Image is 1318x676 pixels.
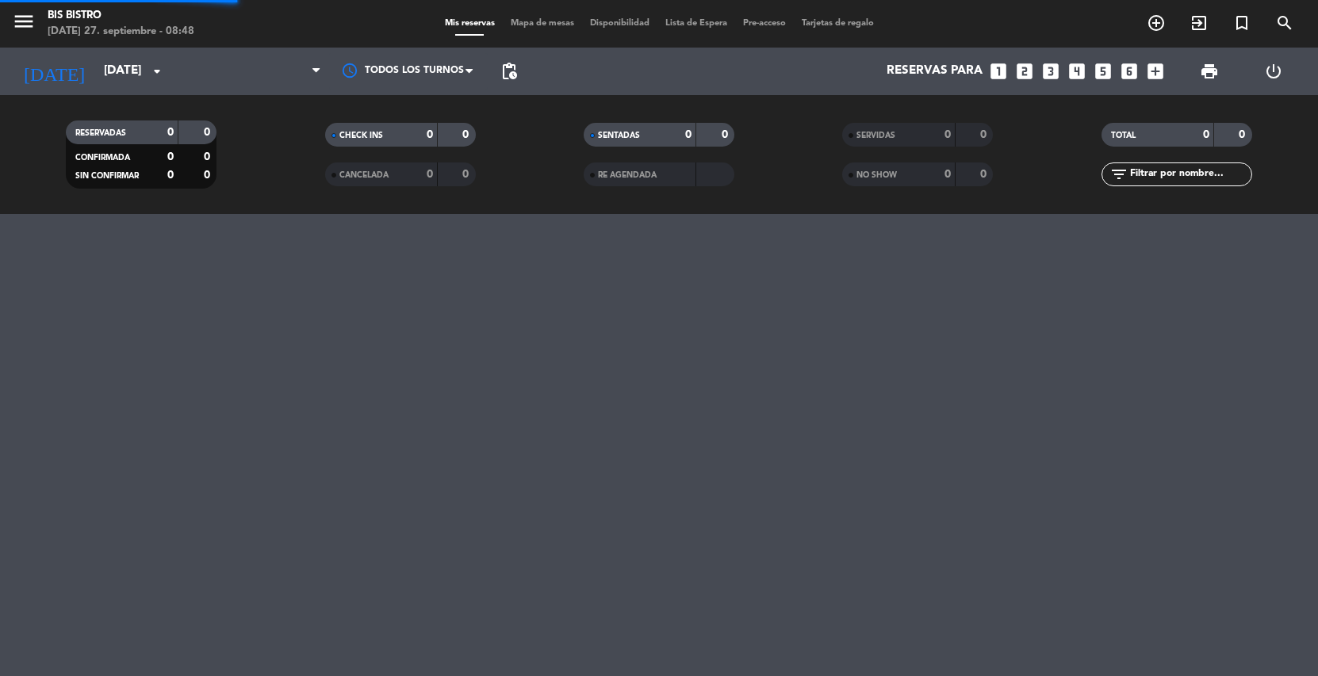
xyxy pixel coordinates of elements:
i: search [1275,13,1294,32]
strong: 0 [944,129,951,140]
strong: 0 [204,170,213,181]
strong: 0 [1239,129,1248,140]
strong: 0 [685,129,692,140]
i: filter_list [1109,165,1128,184]
strong: 0 [722,129,731,140]
span: RESERVADAS [75,129,126,137]
span: RE AGENDADA [598,171,657,179]
span: SIN CONFIRMAR [75,172,139,180]
strong: 0 [167,170,174,181]
button: menu [12,10,36,39]
i: looks_4 [1067,61,1087,82]
span: NO SHOW [856,171,897,179]
strong: 0 [427,129,433,140]
strong: 0 [980,129,990,140]
div: Bis Bistro [48,8,194,24]
strong: 0 [167,127,174,138]
i: menu [12,10,36,33]
i: arrow_drop_down [148,62,167,81]
span: CONFIRMADA [75,154,130,162]
span: CANCELADA [339,171,389,179]
span: TOTAL [1111,132,1136,139]
div: [DATE] 27. septiembre - 08:48 [48,24,194,40]
span: pending_actions [500,62,519,81]
input: Filtrar por nombre... [1128,166,1251,183]
i: add_circle_outline [1147,13,1166,32]
strong: 0 [980,169,990,180]
strong: 0 [204,127,213,138]
i: looks_3 [1040,61,1061,82]
strong: 0 [944,169,951,180]
div: LOG OUT [1242,48,1307,95]
strong: 0 [462,169,472,180]
i: [DATE] [12,54,96,89]
span: Reservas para [887,64,983,78]
span: Mis reservas [437,19,503,28]
span: Disponibilidad [582,19,657,28]
i: add_box [1145,61,1166,82]
i: looks_5 [1093,61,1113,82]
span: Mapa de mesas [503,19,582,28]
strong: 0 [204,151,213,162]
span: Tarjetas de regalo [794,19,882,28]
span: print [1200,62,1219,81]
span: SERVIDAS [856,132,895,139]
strong: 0 [1203,129,1209,140]
span: CHECK INS [339,132,383,139]
span: Pre-acceso [735,19,794,28]
strong: 0 [167,151,174,162]
i: turned_in_not [1232,13,1251,32]
i: power_settings_new [1264,62,1283,81]
strong: 0 [427,169,433,180]
i: looks_6 [1119,61,1140,82]
span: Lista de Espera [657,19,735,28]
span: SENTADAS [598,132,640,139]
i: exit_to_app [1190,13,1209,32]
i: looks_two [1014,61,1035,82]
i: looks_one [988,61,1009,82]
strong: 0 [462,129,472,140]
